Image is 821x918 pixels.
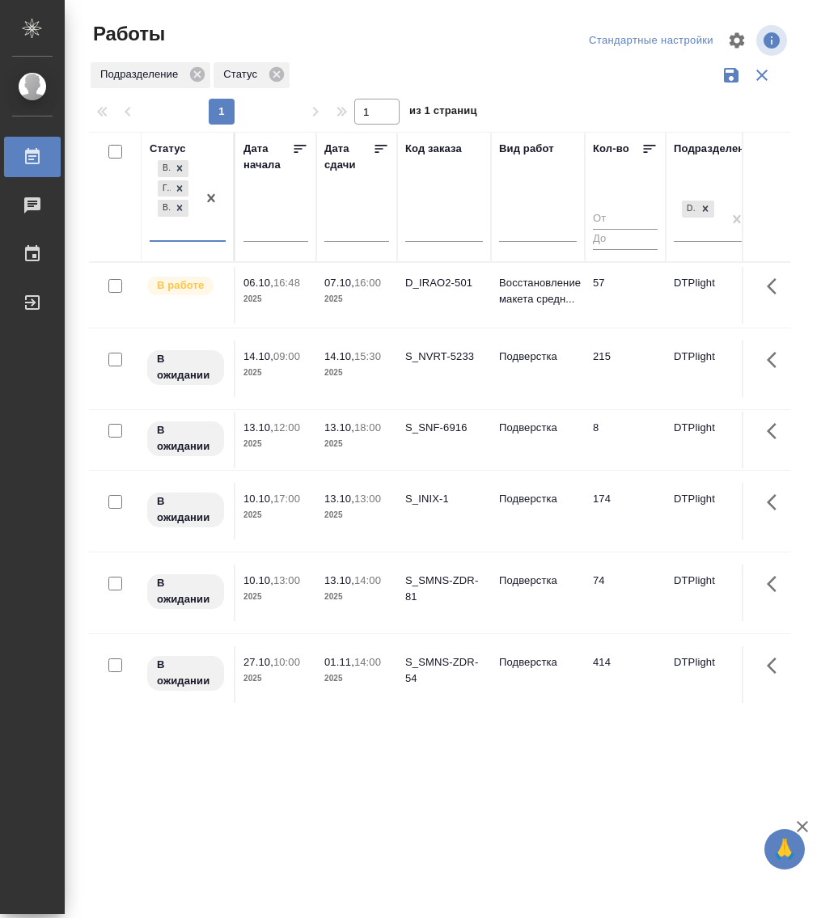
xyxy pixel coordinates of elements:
[324,141,373,173] div: Дата сдачи
[243,365,308,381] p: 2025
[757,412,796,451] button: Здесь прячутся важные кнопки
[214,62,290,88] div: Статус
[273,656,300,668] p: 10:00
[593,229,658,249] input: До
[764,829,805,869] button: 🙏
[243,291,308,307] p: 2025
[666,483,760,539] td: DTPlight
[593,209,658,230] input: От
[757,565,796,603] button: Здесь прячутся важные кнопки
[273,421,300,434] p: 12:00
[354,421,381,434] p: 18:00
[157,277,204,294] p: В работе
[747,60,777,91] button: Сбросить фильтры
[157,575,214,607] p: В ожидании
[405,491,483,507] div: S_INIX-1
[409,101,477,125] span: из 1 страниц
[499,573,577,589] p: Подверстка
[499,420,577,436] p: Подверстка
[354,656,381,668] p: 14:00
[757,646,796,685] button: Здесь прячутся важные кнопки
[499,654,577,671] p: Подверстка
[324,421,354,434] p: 13.10,
[157,351,214,383] p: В ожидании
[585,646,666,703] td: 414
[324,277,354,289] p: 07.10,
[666,341,760,397] td: DTPlight
[158,200,171,217] div: В работе
[156,179,190,199] div: В ожидании, Готов к работе, В работе
[499,141,554,157] div: Вид работ
[585,565,666,621] td: 74
[680,199,716,219] div: DTPlight
[585,341,666,397] td: 215
[499,275,577,307] p: Восстановление макета средн...
[157,422,214,455] p: В ожидании
[324,493,354,505] p: 13.10,
[243,141,292,173] div: Дата начала
[666,412,760,468] td: DTPlight
[405,420,483,436] div: S_SNF-6916
[324,436,389,452] p: 2025
[243,277,273,289] p: 06.10,
[716,60,747,91] button: Сохранить фильтры
[593,141,629,157] div: Кол-во
[405,573,483,605] div: S_SMNS-ZDR-81
[91,62,210,88] div: Подразделение
[666,565,760,621] td: DTPlight
[243,493,273,505] p: 10.10,
[674,141,757,157] div: Подразделение
[757,267,796,306] button: Здесь прячутся важные кнопки
[243,350,273,362] p: 14.10,
[324,574,354,586] p: 13.10,
[146,349,226,387] div: Исполнитель назначен, приступать к работе пока рано
[158,180,171,197] div: Готов к работе
[499,349,577,365] p: Подверстка
[243,436,308,452] p: 2025
[146,654,226,692] div: Исполнитель назначен, приступать к работе пока рано
[157,493,214,526] p: В ожидании
[243,671,308,687] p: 2025
[717,21,756,60] span: Настроить таблицу
[158,160,171,177] div: В ожидании
[324,291,389,307] p: 2025
[100,66,184,82] p: Подразделение
[324,507,389,523] p: 2025
[146,573,226,611] div: Исполнитель назначен, приступать к работе пока рано
[243,589,308,605] p: 2025
[324,656,354,668] p: 01.11,
[354,574,381,586] p: 14:00
[243,507,308,523] p: 2025
[666,646,760,703] td: DTPlight
[243,574,273,586] p: 10.10,
[150,141,186,157] div: Статус
[273,350,300,362] p: 09:00
[146,420,226,458] div: Исполнитель назначен, приступать к работе пока рано
[354,350,381,362] p: 15:30
[757,341,796,379] button: Здесь прячутся важные кнопки
[324,671,389,687] p: 2025
[156,159,190,179] div: В ожидании, Готов к работе, В работе
[146,491,226,529] div: Исполнитель назначен, приступать к работе пока рано
[405,349,483,365] div: S_NVRT-5233
[243,421,273,434] p: 13.10,
[89,21,165,47] span: Работы
[273,574,300,586] p: 13:00
[585,483,666,539] td: 174
[585,412,666,468] td: 8
[756,25,790,56] span: Посмотреть информацию
[757,483,796,522] button: Здесь прячутся важные кнопки
[223,66,263,82] p: Статус
[157,657,214,689] p: В ожидании
[585,28,717,53] div: split button
[273,493,300,505] p: 17:00
[405,654,483,687] div: S_SMNS-ZDR-54
[354,493,381,505] p: 13:00
[146,275,226,297] div: Исполнитель выполняет работу
[243,656,273,668] p: 27.10,
[354,277,381,289] p: 16:00
[771,832,798,866] span: 🙏
[405,141,462,157] div: Код заказа
[666,267,760,324] td: DTPlight
[324,365,389,381] p: 2025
